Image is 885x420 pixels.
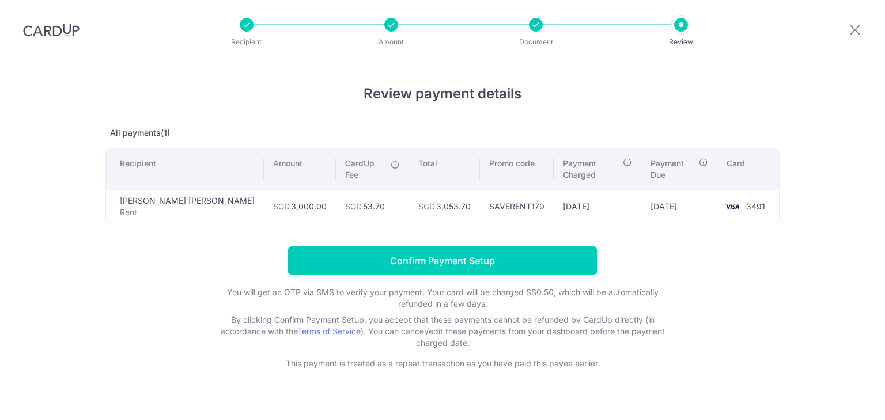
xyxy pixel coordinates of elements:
th: Card [717,148,779,190]
input: Confirm Payment Setup [288,246,597,275]
p: Amount [349,36,434,48]
p: Document [493,36,578,48]
td: 3,053.70 [409,190,480,223]
span: SGD [273,201,290,211]
span: SGD [418,201,435,211]
td: [DATE] [554,190,641,223]
td: 53.70 [336,190,409,223]
span: Payment Due [650,158,695,181]
span: 3491 [746,201,765,211]
span: CardUp Fee [345,158,385,181]
td: SAVERENT179 [480,190,554,223]
td: [DATE] [641,190,717,223]
p: Rent [120,207,255,218]
td: 3,000.00 [264,190,336,223]
p: Review [638,36,724,48]
span: SGD [345,201,362,211]
p: By clicking Confirm Payment Setup, you accept that these payments cannot be refunded by CardUp di... [212,314,673,349]
p: Recipient [204,36,289,48]
a: Terms of Service [297,326,361,336]
img: <span class="translation_missing" title="translation missing: en.account_steps.new_confirm_form.b... [721,200,744,213]
p: You will get an OTP via SMS to verify your payment. Your card will be charged S$0.50, which will ... [212,287,673,310]
iframe: Opens a widget where you can find more information [811,385,873,414]
th: Amount [264,148,336,190]
th: Total [409,148,480,190]
th: Promo code [480,148,554,190]
td: [PERSON_NAME] [PERSON_NAME] [106,190,264,223]
th: Recipient [106,148,264,190]
p: This payment is treated as a repeat transaction as you have paid this payee earlier. [212,358,673,369]
span: Payment Charged [563,158,619,181]
img: CardUp [23,23,80,37]
p: All payments(1) [105,127,780,139]
h4: Review payment details [105,83,780,104]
